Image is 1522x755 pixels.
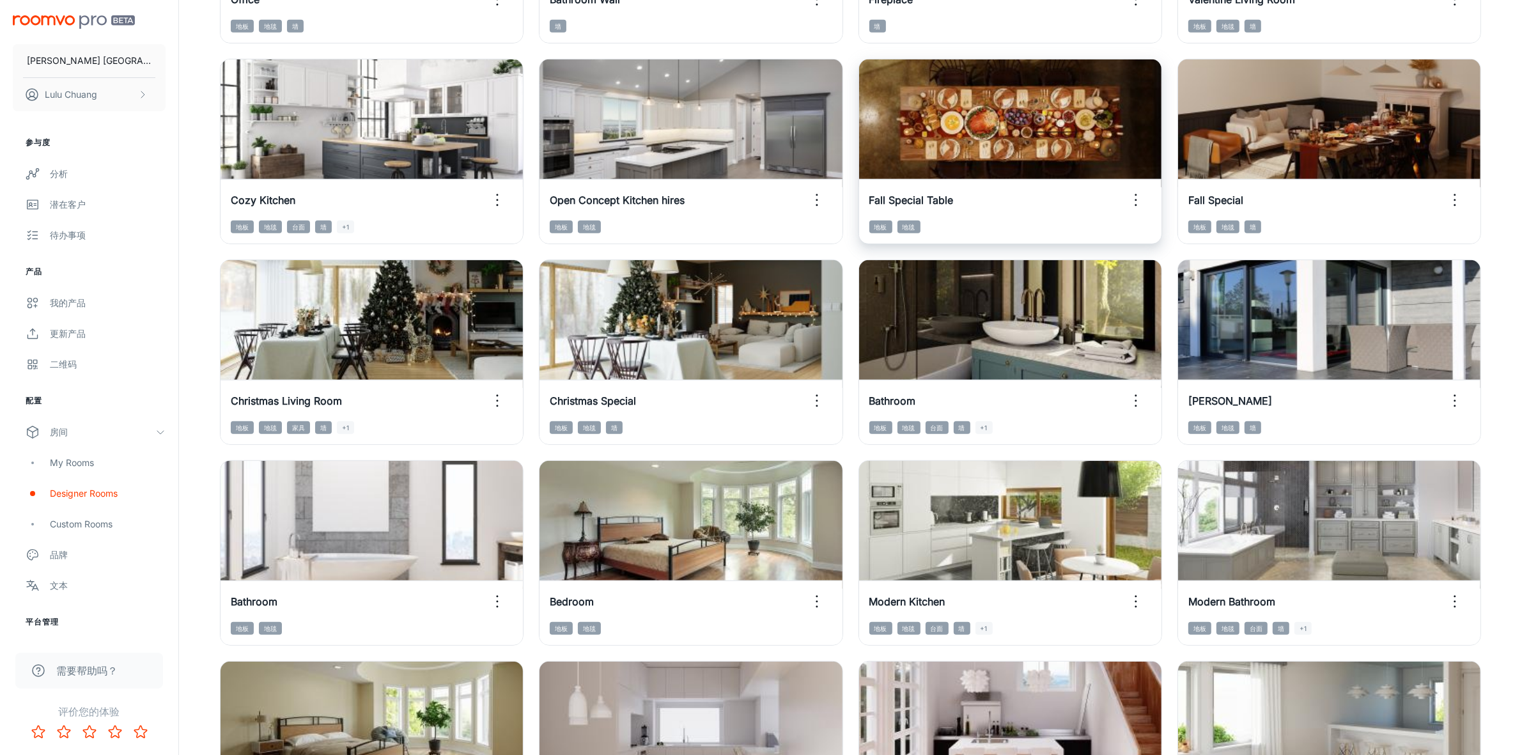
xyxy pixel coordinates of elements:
[77,719,102,745] button: Rate 3 star
[1188,393,1272,409] h6: [PERSON_NAME]
[1188,20,1211,33] span: 地板
[1216,421,1239,434] span: 地毯
[897,221,920,233] span: 地毯
[27,54,151,68] p: [PERSON_NAME] [GEOGRAPHIC_DATA]
[578,421,601,434] span: 地毯
[975,421,993,434] span: +1
[50,327,166,341] div: 更新产品
[1216,221,1239,233] span: 地毯
[50,517,166,531] div: Custom Rooms
[1273,622,1289,635] span: 墙
[102,719,128,745] button: Rate 4 star
[231,20,254,33] span: 地板
[869,393,916,409] h6: Bathroom
[231,622,254,635] span: 地板
[578,221,601,233] span: 地毯
[10,704,168,719] p: 评价您的体验
[259,421,282,434] span: 地毯
[50,167,166,181] div: 分析
[1216,20,1239,33] span: 地毯
[606,421,623,434] span: 墙
[897,421,920,434] span: 地毯
[231,192,295,208] h6: Cozy Kitchen
[869,192,954,208] h6: Fall Special Table
[50,579,166,593] div: 文本
[954,421,970,434] span: 墙
[231,594,277,609] h6: Bathroom
[337,421,354,434] span: +1
[231,421,254,434] span: 地板
[550,20,566,33] span: 墙
[50,425,155,439] div: 房间
[550,594,594,609] h6: Bedroom
[128,719,153,745] button: Rate 5 star
[550,421,573,434] span: 地板
[50,296,166,310] div: 我的产品
[337,221,354,233] span: +1
[315,421,332,434] span: 墙
[51,719,77,745] button: Rate 2 star
[1245,622,1268,635] span: 台面
[1188,594,1275,609] h6: Modern Bathroom
[259,221,282,233] span: 地毯
[550,622,573,635] span: 地板
[926,622,949,635] span: 台面
[1188,622,1211,635] span: 地板
[1245,421,1261,434] span: 墙
[287,221,310,233] span: 台面
[1188,192,1243,208] h6: Fall Special
[50,486,166,501] div: Designer Rooms
[50,228,166,242] div: 待办事项
[954,622,970,635] span: 墙
[1294,622,1312,635] span: +1
[975,622,993,635] span: +1
[50,198,166,212] div: 潜在客户
[287,20,304,33] span: 墙
[231,393,342,409] h6: Christmas Living Room
[1245,20,1261,33] span: 墙
[50,456,166,470] div: My Rooms
[869,622,892,635] span: 地板
[13,15,135,29] img: Roomvo PRO Beta
[869,594,945,609] h6: Modern Kitchen
[13,78,166,111] button: Lulu Chuang
[315,221,332,233] span: 墙
[259,20,282,33] span: 地毯
[869,421,892,434] span: 地板
[897,622,920,635] span: 地毯
[287,421,310,434] span: 家具
[869,221,892,233] span: 地板
[869,20,886,33] span: 墙
[50,357,166,371] div: 二维码
[550,393,636,409] h6: Christmas Special
[1188,421,1211,434] span: 地板
[926,421,949,434] span: 台面
[56,663,118,678] span: 需要帮助吗？
[1216,622,1239,635] span: 地毯
[1188,221,1211,233] span: 地板
[550,192,685,208] h6: Open Concept Kitchen hires
[259,622,282,635] span: 地毯
[45,88,97,102] p: Lulu Chuang
[26,719,51,745] button: Rate 1 star
[13,44,166,77] button: [PERSON_NAME] [GEOGRAPHIC_DATA]
[578,622,601,635] span: 地毯
[1245,221,1261,233] span: 墙
[231,221,254,233] span: 地板
[50,548,166,562] div: 品牌
[550,221,573,233] span: 地板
